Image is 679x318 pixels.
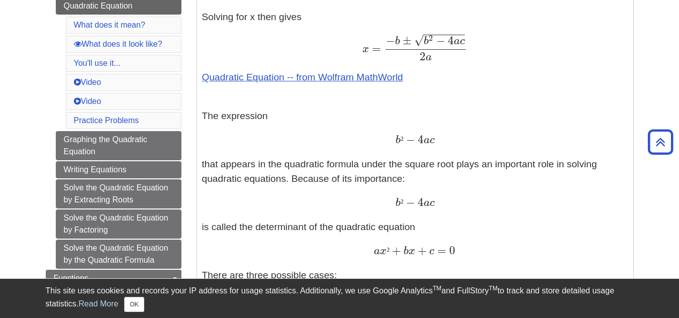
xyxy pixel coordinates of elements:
[124,297,144,312] button: Close
[362,44,369,55] span: x
[56,179,181,208] a: Solve the Quadratic Equation by Extracting Roots
[56,131,181,160] a: Graphing the Quadratic Equation
[446,244,455,257] span: 0
[430,135,435,146] span: c
[400,34,412,47] span: ±
[420,50,426,63] span: 2
[74,97,102,105] a: Video
[404,133,415,146] span: −
[56,240,181,269] a: Solve the Quadratic Equation by the Quadratic Formula
[454,36,460,47] span: a
[202,268,628,283] p: There are three possible cases:
[46,285,634,312] div: This site uses cookies and records your IP address for usage statistics. Additionally, we use Goo...
[401,135,404,145] span: ²
[46,270,181,287] a: Functions
[434,34,445,47] span: −
[644,135,676,149] a: Back to Top
[424,197,430,208] span: a
[415,133,424,146] span: 4
[414,33,424,47] span: √
[434,244,446,257] span: =
[202,109,628,259] p: The expression that appears in the quadratic formula under the square root plays an important rol...
[429,33,433,43] span: 2
[415,195,424,209] span: 4
[74,21,145,29] a: What does it mean?
[409,246,415,257] span: x
[404,195,415,209] span: −
[390,244,401,257] span: +
[369,42,381,55] span: =
[74,59,121,67] a: You'll use it...
[78,299,118,308] a: Read More
[380,246,386,257] span: x
[56,161,181,178] a: Writing Equations
[460,36,465,47] span: c
[401,197,404,208] span: ²
[401,246,409,257] span: b
[74,78,102,86] a: Video
[74,40,162,48] a: What does it look like?
[489,285,498,292] sup: TM
[415,244,427,257] span: +
[74,116,139,125] a: Practice Problems
[396,197,401,208] span: b
[374,246,380,257] span: a
[386,246,390,256] span: ²
[430,197,435,208] span: c
[433,285,441,292] sup: TM
[395,36,400,47] span: b
[56,209,181,239] a: Solve the Quadratic Equation by Factoring
[54,274,88,282] span: Functions
[396,135,401,146] span: b
[202,72,403,82] a: Quadratic Equation -- from Wolfram MathWorld
[427,246,434,257] span: c
[424,135,430,146] span: a
[426,52,432,63] span: a
[445,34,454,47] span: 4
[386,34,395,47] span: −
[424,36,429,47] span: b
